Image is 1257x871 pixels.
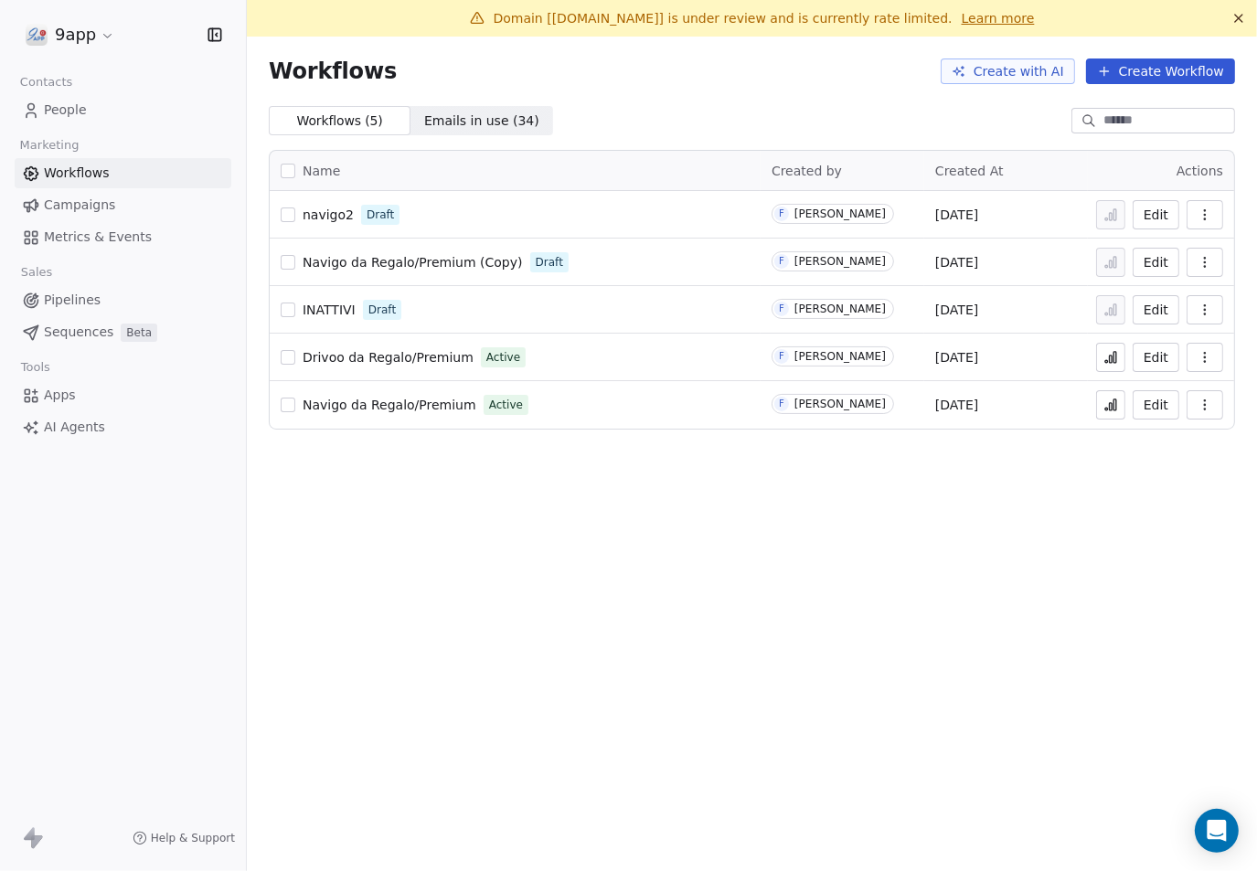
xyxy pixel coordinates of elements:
[303,255,523,270] span: Navigo da Regalo/Premium (Copy)
[1133,390,1179,420] button: Edit
[494,11,953,26] span: Domain [[DOMAIN_NAME]] is under review and is currently rate limited.
[779,254,784,269] div: F
[15,380,231,410] a: Apps
[303,350,474,365] span: Drivoo da Regalo/Premium
[536,254,563,271] span: Draft
[368,302,396,318] span: Draft
[935,301,978,319] span: [DATE]
[303,301,356,319] a: INATTIVI
[121,324,157,342] span: Beta
[303,162,340,181] span: Name
[935,206,978,224] span: [DATE]
[486,349,520,366] span: Active
[962,9,1035,27] a: Learn more
[44,418,105,437] span: AI Agents
[772,164,842,178] span: Created by
[13,259,60,286] span: Sales
[779,397,784,411] div: F
[1086,58,1235,84] button: Create Workflow
[44,101,87,120] span: People
[303,398,476,412] span: Navigo da Regalo/Premium
[424,112,539,131] span: Emails in use ( 34 )
[935,396,978,414] span: [DATE]
[303,207,354,222] span: navigo2
[12,69,80,96] span: Contacts
[44,228,152,247] span: Metrics & Events
[303,348,474,366] a: Drivoo da Regalo/Premium
[133,831,235,845] a: Help & Support
[935,164,1004,178] span: Created At
[303,206,354,224] a: navigo2
[779,207,784,221] div: F
[935,348,978,366] span: [DATE]
[1177,164,1223,178] span: Actions
[935,253,978,271] span: [DATE]
[794,398,886,410] div: [PERSON_NAME]
[794,207,886,220] div: [PERSON_NAME]
[15,285,231,315] a: Pipelines
[13,354,58,381] span: Tools
[303,396,476,414] a: Navigo da Regalo/Premium
[1133,295,1179,324] button: Edit
[26,24,48,46] img: logo_con%20trasparenza.png
[12,132,87,159] span: Marketing
[15,95,231,125] a: People
[22,19,119,50] button: 9app
[779,302,784,316] div: F
[44,196,115,215] span: Campaigns
[1195,809,1239,853] div: Open Intercom Messenger
[15,317,231,347] a: SequencesBeta
[15,222,231,252] a: Metrics & Events
[44,291,101,310] span: Pipelines
[44,323,113,342] span: Sequences
[794,303,886,315] div: [PERSON_NAME]
[55,23,96,47] span: 9app
[15,412,231,442] a: AI Agents
[794,350,886,363] div: [PERSON_NAME]
[303,253,523,271] a: Navigo da Regalo/Premium (Copy)
[794,255,886,268] div: [PERSON_NAME]
[489,397,523,413] span: Active
[941,58,1075,84] button: Create with AI
[44,164,110,183] span: Workflows
[151,831,235,845] span: Help & Support
[1133,343,1179,372] button: Edit
[1133,200,1179,229] button: Edit
[15,190,231,220] a: Campaigns
[44,386,76,405] span: Apps
[367,207,394,223] span: Draft
[1133,248,1179,277] button: Edit
[269,58,397,84] span: Workflows
[15,158,231,188] a: Workflows
[303,303,356,317] span: INATTIVI
[779,349,784,364] div: F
